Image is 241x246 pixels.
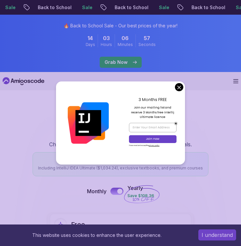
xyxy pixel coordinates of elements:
p: Grab Now [105,59,128,65]
span: Seconds [138,42,156,47]
span: Minutes [118,42,133,47]
p: Back to School [26,4,70,11]
p: Monthly [87,187,106,195]
span: Days [86,42,95,47]
p: Back to School [180,4,224,11]
p: in courses, tools, and resources [38,158,203,164]
div: This website uses cookies to enhance the user experience. [5,229,189,241]
span: 6 Minutes [121,34,129,42]
p: Back to School [103,4,147,11]
p: Choose the plan that fits your learning journey and goals. [49,140,192,148]
span: Hours [101,42,112,47]
p: Including IntelliJ IDEA Ultimate ($1,034.24), exclusive textbooks, and premium courses [38,166,203,171]
span: 57 Seconds [144,34,150,42]
button: Accept cookies [198,229,236,240]
p: 🔥 Back to School Sale - Our best prices of the year! [64,22,177,29]
button: Open Menu [233,79,238,83]
span: 14 Days [88,34,93,42]
h2: Free [71,220,85,229]
span: 3 Hours [103,34,110,42]
p: Sale [147,4,168,11]
p: Sale [70,4,91,11]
